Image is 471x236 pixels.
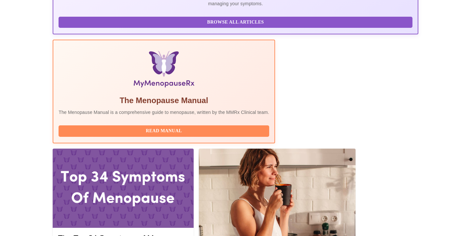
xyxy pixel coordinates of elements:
span: Read Manual [65,127,263,135]
button: Read Manual [59,125,269,137]
p: The Menopause Manual is a comprehensive guide to menopause, written by the MMRx Clinical team. [59,109,269,116]
img: Menopause Manual [92,51,235,90]
span: Browse All Articles [65,18,406,27]
a: Browse All Articles [59,19,414,25]
a: Read Manual [59,128,271,133]
h5: The Menopause Manual [59,95,269,106]
button: Browse All Articles [59,17,412,28]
